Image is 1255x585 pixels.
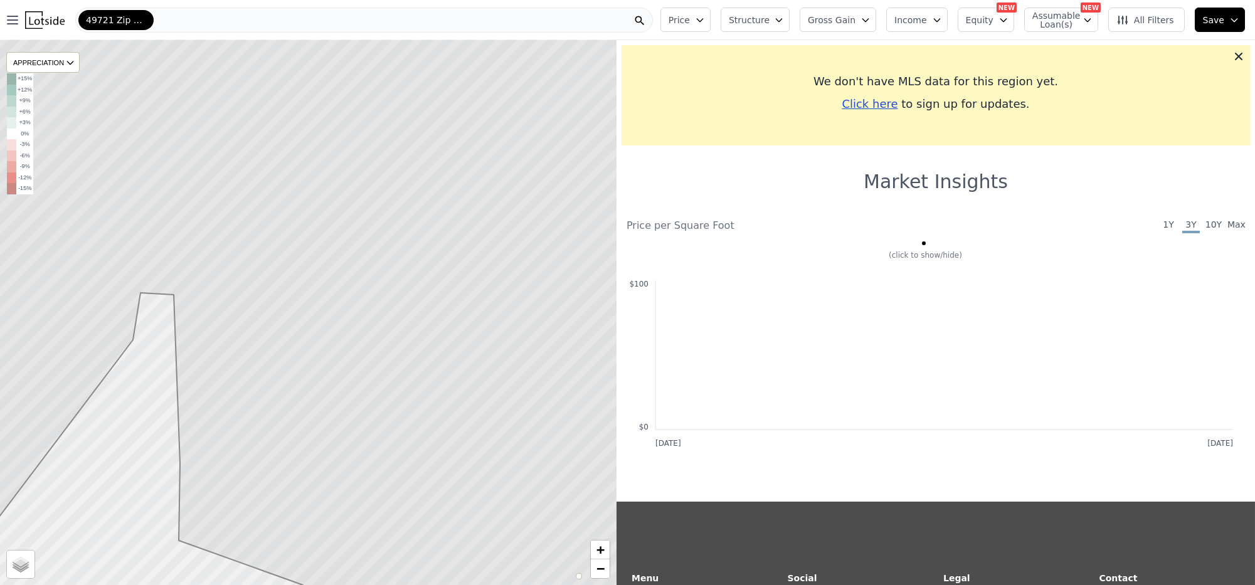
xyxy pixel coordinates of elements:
[629,280,649,288] text: $100
[16,172,33,184] td: -12%
[627,218,936,233] div: Price per Square Foot
[997,3,1017,13] div: NEW
[16,150,33,162] td: -6%
[655,439,681,448] text: [DATE]
[632,573,659,583] strong: Menu
[6,52,80,73] div: APPRECIATION
[596,542,605,557] span: +
[16,183,33,194] td: -15%
[808,14,855,26] span: Gross Gain
[16,107,33,118] td: +6%
[618,250,1233,260] div: (click to show/hide)
[1081,3,1101,13] div: NEW
[1203,14,1224,26] span: Save
[1182,218,1200,233] span: 3Y
[1024,8,1098,32] button: Assumable Loan(s)
[788,573,817,583] strong: Social
[894,14,927,26] span: Income
[16,129,33,140] td: 0%
[1108,8,1185,32] button: All Filters
[86,14,146,26] span: 49721 Zip Code
[800,8,876,32] button: Gross Gain
[7,551,34,578] a: Layers
[729,14,769,26] span: Structure
[16,95,33,107] td: +9%
[721,8,790,32] button: Structure
[943,573,970,583] strong: Legal
[16,73,33,85] td: +15%
[1032,11,1072,29] span: Assumable Loan(s)
[842,97,898,110] span: Click here
[1205,218,1222,233] span: 10Y
[669,14,690,26] span: Price
[864,171,1008,193] h1: Market Insights
[1227,218,1245,233] span: Max
[886,8,948,32] button: Income
[958,8,1014,32] button: Equity
[1160,218,1177,233] span: 1Y
[1099,573,1138,583] strong: Contact
[596,561,605,576] span: −
[1195,8,1245,32] button: Save
[591,559,610,578] a: Zoom out
[632,95,1240,113] div: to sign up for updates.
[1116,14,1174,26] span: All Filters
[16,161,33,172] td: -9%
[632,73,1240,90] div: We don't have MLS data for this region yet.
[660,8,711,32] button: Price
[16,117,33,129] td: +3%
[639,423,649,431] text: $0
[16,85,33,96] td: +12%
[16,139,33,150] td: -3%
[591,540,610,559] a: Zoom in
[25,11,65,29] img: Lotside
[1207,439,1233,448] text: [DATE]
[966,14,993,26] span: Equity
